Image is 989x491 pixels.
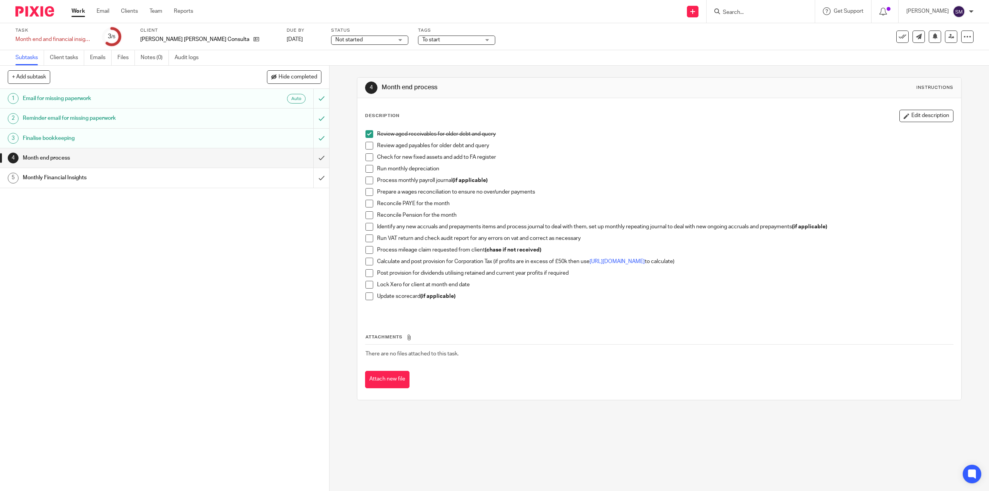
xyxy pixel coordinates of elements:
p: [PERSON_NAME] [906,7,949,15]
a: Emails [90,50,112,65]
p: Run VAT return and check audit report for any errors on vat and correct as necessary [377,234,953,242]
div: 2 [8,113,19,124]
h1: Monthly Financial Insights [23,172,211,183]
label: Status [331,27,408,34]
span: To start [422,37,440,42]
p: Post provision for dividends utilising retained and current year profits if required [377,269,953,277]
p: Calculate and post provision for Corporation Tax (if profits are in excess of £50k then use to ca... [377,258,953,265]
button: + Add subtask [8,70,50,83]
span: Attachments [365,335,403,339]
strong: (if applicable) [420,294,455,299]
span: Hide completed [279,74,317,80]
p: Process mileage claim requested from client [377,246,953,254]
button: Edit description [899,110,953,122]
p: Reconcile Pension for the month [377,211,953,219]
p: Update scorecard [377,292,953,300]
p: Review aged payables for older debt and query [377,142,953,150]
p: Prepare a wages reconciliation to ensure no over/under payments [377,188,953,196]
strong: (if applicable) [792,224,827,229]
span: Get Support [834,8,863,14]
strong: (chase if not received) [485,247,541,253]
p: Run monthly depreciation [377,165,953,173]
label: Task [15,27,93,34]
label: Tags [418,27,495,34]
span: There are no files attached to this task. [365,351,459,357]
div: 4 [365,82,377,94]
input: Search [722,9,792,16]
label: Due by [287,27,321,34]
a: Clients [121,7,138,15]
a: [URL][DOMAIN_NAME] [590,259,645,264]
a: Audit logs [175,50,204,65]
h1: Finalise bookkeeping [23,133,211,144]
a: Subtasks [15,50,44,65]
p: Reconcile PAYE for the month [377,200,953,207]
a: Client tasks [50,50,84,65]
a: Files [117,50,135,65]
img: svg%3E [953,5,965,18]
div: 3 [108,32,116,41]
a: Team [150,7,162,15]
h1: Reminder email for missing paperwork [23,112,211,124]
small: /5 [111,35,116,39]
a: Notes (0) [141,50,169,65]
p: Lock Xero for client at month end date [377,281,953,289]
div: 4 [8,153,19,163]
img: Pixie [15,6,54,17]
a: Work [71,7,85,15]
div: 1 [8,93,19,104]
label: Client [140,27,277,34]
strong: (if applicable) [452,178,488,183]
div: Instructions [916,85,953,91]
p: [PERSON_NAME] [PERSON_NAME] Consultancy Ltd [140,36,250,43]
p: Check for new fixed assets and add to FA register [377,153,953,161]
a: Email [97,7,109,15]
div: 5 [8,173,19,183]
button: Attach new file [365,371,410,388]
span: [DATE] [287,37,303,42]
span: Not started [335,37,363,42]
button: Hide completed [267,70,321,83]
p: Review aged receivables for older debt and query [377,130,953,138]
p: Description [365,113,399,119]
div: 3 [8,133,19,144]
div: Auto [287,94,306,104]
h1: Email for missing paperwork [23,93,211,104]
h1: Month end process [23,152,211,164]
h1: Month end process [382,83,676,92]
div: Month end and financial insights [15,36,93,43]
p: Process monthly payroll journal [377,177,953,184]
a: Reports [174,7,193,15]
p: Identify any new accruals and prepayments items and process journal to deal with them, set up mon... [377,223,953,231]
